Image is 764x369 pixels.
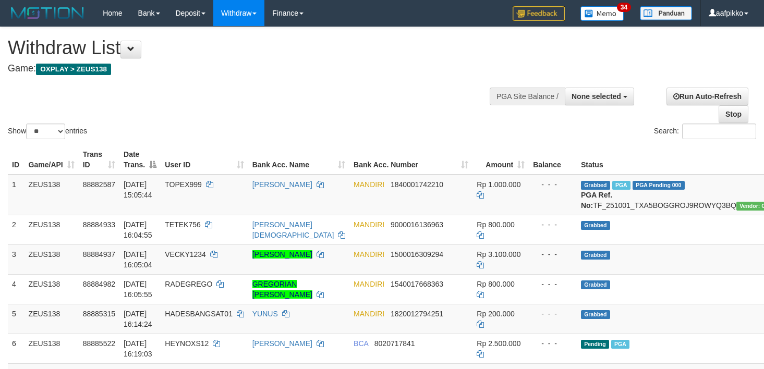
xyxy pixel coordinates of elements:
h1: Withdraw List [8,38,499,58]
span: [DATE] 16:05:04 [124,250,152,269]
th: Game/API: activate to sort column ascending [25,145,79,175]
select: Showentries [26,124,65,139]
span: 88884933 [83,220,115,229]
div: - - - [533,279,573,289]
span: Rp 800.000 [477,220,514,229]
span: PGA Pending [633,181,685,190]
span: BCA [354,339,368,348]
td: ZEUS138 [25,244,79,274]
span: TOPEX999 [165,180,202,189]
div: - - - [533,219,573,230]
a: Run Auto-Refresh [666,88,748,105]
span: MANDIRI [354,180,384,189]
span: MANDIRI [354,310,384,318]
img: Button%20Memo.svg [580,6,624,21]
a: [PERSON_NAME] [252,250,312,259]
th: Bank Acc. Name: activate to sort column ascending [248,145,349,175]
th: ID [8,145,25,175]
span: Rp 3.100.000 [477,250,520,259]
span: Copy 1840001742210 to clipboard [391,180,443,189]
span: Rp 1.000.000 [477,180,520,189]
span: Copy 9000016136963 to clipboard [391,220,443,229]
th: Bank Acc. Number: activate to sort column ascending [349,145,472,175]
span: HADESBANGSAT01 [165,310,233,318]
span: Pending [581,340,609,349]
span: [DATE] 16:14:24 [124,310,152,328]
a: [PERSON_NAME][DEMOGRAPHIC_DATA] [252,220,334,239]
span: Grabbed [581,310,610,319]
span: OXPLAY > ZEUS138 [36,64,111,75]
span: Grabbed [581,251,610,260]
span: MANDIRI [354,250,384,259]
td: 1 [8,175,25,215]
label: Search: [654,124,756,139]
span: 88885522 [83,339,115,348]
a: [PERSON_NAME] [252,339,312,348]
b: PGA Ref. No: [581,191,612,210]
td: ZEUS138 [25,215,79,244]
span: Grabbed [581,221,610,230]
td: ZEUS138 [25,304,79,334]
div: - - - [533,338,573,349]
span: Copy 1540017668363 to clipboard [391,280,443,288]
span: Grabbed [581,181,610,190]
h4: Game: [8,64,499,74]
span: Copy 1500016309294 to clipboard [391,250,443,259]
img: Feedback.jpg [513,6,565,21]
span: 88884937 [83,250,115,259]
th: Date Trans.: activate to sort column descending [119,145,161,175]
span: Marked by aafnoeunsreypich [611,340,629,349]
button: None selected [565,88,634,105]
td: ZEUS138 [25,274,79,304]
th: Balance [529,145,577,175]
a: GREGORIAN [PERSON_NAME] [252,280,312,299]
span: 88882587 [83,180,115,189]
span: Grabbed [581,280,610,289]
span: HEYNOXS12 [165,339,209,348]
span: 88884982 [83,280,115,288]
span: MANDIRI [354,220,384,229]
span: TETEK756 [165,220,200,229]
span: Rp 200.000 [477,310,514,318]
th: Trans ID: activate to sort column ascending [79,145,119,175]
span: Copy 8020717841 to clipboard [374,339,415,348]
a: YUNUS [252,310,278,318]
label: Show entries [8,124,87,139]
div: - - - [533,179,573,190]
td: 4 [8,274,25,304]
span: VECKY1234 [165,250,206,259]
a: [PERSON_NAME] [252,180,312,189]
span: [DATE] 16:19:03 [124,339,152,358]
span: MANDIRI [354,280,384,288]
span: Rp 800.000 [477,280,514,288]
span: [DATE] 16:04:55 [124,220,152,239]
td: ZEUS138 [25,334,79,363]
th: User ID: activate to sort column ascending [161,145,248,175]
td: ZEUS138 [25,175,79,215]
span: 34 [617,3,631,12]
img: MOTION_logo.png [8,5,87,21]
span: Marked by aafnoeunsreypich [612,181,630,190]
span: RADEGREGO [165,280,212,288]
span: [DATE] 16:05:55 [124,280,152,299]
div: - - - [533,309,573,319]
span: Rp 2.500.000 [477,339,520,348]
img: panduan.png [640,6,692,20]
td: 5 [8,304,25,334]
td: 3 [8,244,25,274]
input: Search: [682,124,756,139]
td: 6 [8,334,25,363]
a: Stop [719,105,748,123]
span: Copy 1820012794251 to clipboard [391,310,443,318]
td: 2 [8,215,25,244]
div: PGA Site Balance / [490,88,565,105]
th: Amount: activate to sort column ascending [472,145,529,175]
div: - - - [533,249,573,260]
span: 88885315 [83,310,115,318]
span: [DATE] 15:05:44 [124,180,152,199]
span: None selected [572,92,621,101]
